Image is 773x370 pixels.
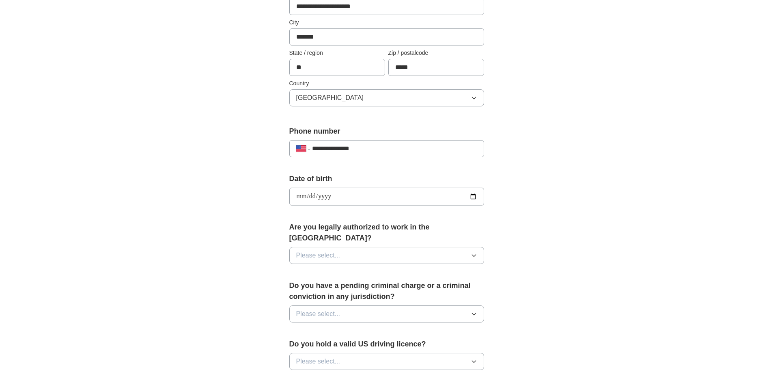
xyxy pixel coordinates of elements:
[289,247,484,264] button: Please select...
[289,89,484,106] button: [GEOGRAPHIC_DATA]
[289,49,385,57] label: State / region
[296,251,340,260] span: Please select...
[289,353,484,370] button: Please select...
[289,173,484,184] label: Date of birth
[289,126,484,137] label: Phone number
[296,357,340,366] span: Please select...
[289,18,484,27] label: City
[289,339,484,350] label: Do you hold a valid US driving licence?
[296,309,340,319] span: Please select...
[289,222,484,244] label: Are you legally authorized to work in the [GEOGRAPHIC_DATA]?
[296,93,364,103] span: [GEOGRAPHIC_DATA]
[289,305,484,322] button: Please select...
[289,280,484,302] label: Do you have a pending criminal charge or a criminal conviction in any jurisdiction?
[388,49,484,57] label: Zip / postalcode
[289,79,484,88] label: Country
